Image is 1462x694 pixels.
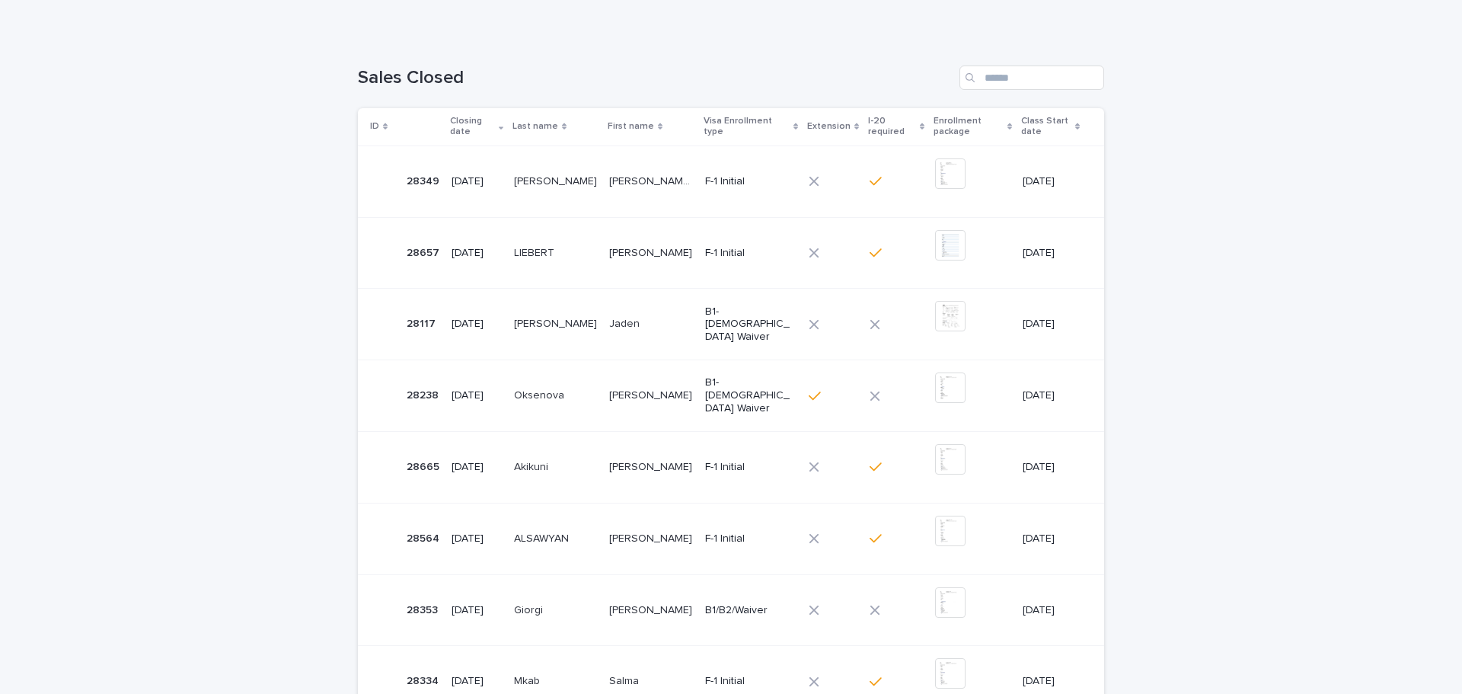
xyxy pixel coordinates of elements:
[358,217,1104,289] tr: 2865728657 [DATE]LIEBERTLIEBERT [PERSON_NAME][PERSON_NAME] F-1 Initial[DATE]
[358,431,1104,503] tr: 2866528665 [DATE]AkikuniAkikuni [PERSON_NAME][PERSON_NAME] F-1 Initial[DATE]
[514,315,600,331] p: [PERSON_NAME]
[609,529,695,545] p: MESHARI SULAIMAN M
[358,289,1104,360] tr: 2811728117 [DATE][PERSON_NAME][PERSON_NAME] JadenJaden B1-[DEMOGRAPHIC_DATA] Waiver[DATE]
[609,244,695,260] p: [PERSON_NAME]
[452,461,502,474] p: [DATE]
[705,247,790,260] p: F-1 Initial
[452,389,502,402] p: [DATE]
[705,675,790,688] p: F-1 Initial
[452,175,502,188] p: [DATE]
[705,305,790,344] p: B1-[DEMOGRAPHIC_DATA] Waiver
[514,672,543,688] p: Mkab
[934,113,1004,141] p: Enrollment package
[358,360,1104,432] tr: 2823828238 [DATE]OksenovaOksenova [PERSON_NAME][PERSON_NAME] B1-[DEMOGRAPHIC_DATA] Waiver[DATE]
[358,574,1104,646] tr: 2835328353 [DATE]GiorgiGiorgi [PERSON_NAME][PERSON_NAME] B1/B2/Waiver[DATE]
[705,532,790,545] p: F-1 Initial
[407,672,442,688] p: 28334
[514,529,572,545] p: ALSAWYAN
[452,532,502,545] p: [DATE]
[512,118,558,135] p: Last name
[452,604,502,617] p: [DATE]
[705,461,790,474] p: F-1 Initial
[514,601,546,617] p: Giorgi
[358,503,1104,574] tr: 2856428564 [DATE]ALSAWYANALSAWYAN [PERSON_NAME][PERSON_NAME] F-1 Initial[DATE]
[1023,675,1080,688] p: [DATE]
[452,247,502,260] p: [DATE]
[1023,247,1080,260] p: [DATE]
[514,172,600,188] p: [PERSON_NAME]
[407,529,442,545] p: 28564
[407,458,442,474] p: 28665
[407,244,442,260] p: 28657
[704,113,789,141] p: Visa Enrollment type
[1023,318,1080,331] p: [DATE]
[1023,604,1080,617] p: [DATE]
[609,386,695,402] p: [PERSON_NAME]
[514,458,551,474] p: Akikuni
[514,386,567,402] p: Oksenova
[407,601,441,617] p: 28353
[1023,532,1080,545] p: [DATE]
[807,118,851,135] p: Extension
[608,118,654,135] p: First name
[450,113,495,141] p: Closing date
[1023,175,1080,188] p: [DATE]
[370,118,379,135] p: ID
[609,315,643,331] p: Jaden
[407,386,442,402] p: 28238
[358,67,953,89] h1: Sales Closed
[407,315,439,331] p: 28117
[1021,113,1071,141] p: Class Start date
[609,172,696,188] p: [PERSON_NAME] S
[358,146,1104,217] tr: 2834928349 [DATE][PERSON_NAME][PERSON_NAME] [PERSON_NAME] S[PERSON_NAME] S F-1 Initial[DATE]
[705,175,790,188] p: F-1 Initial
[514,244,557,260] p: LIEBERT
[868,113,916,141] p: I-20 required
[609,672,642,688] p: Salma
[705,376,790,414] p: B1-[DEMOGRAPHIC_DATA] Waiver
[959,66,1104,90] input: Search
[452,675,502,688] p: [DATE]
[609,601,695,617] p: [PERSON_NAME]
[452,318,502,331] p: [DATE]
[609,458,695,474] p: [PERSON_NAME]
[705,604,790,617] p: B1/B2/Waiver
[407,172,442,188] p: 28349
[1023,389,1080,402] p: [DATE]
[1023,461,1080,474] p: [DATE]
